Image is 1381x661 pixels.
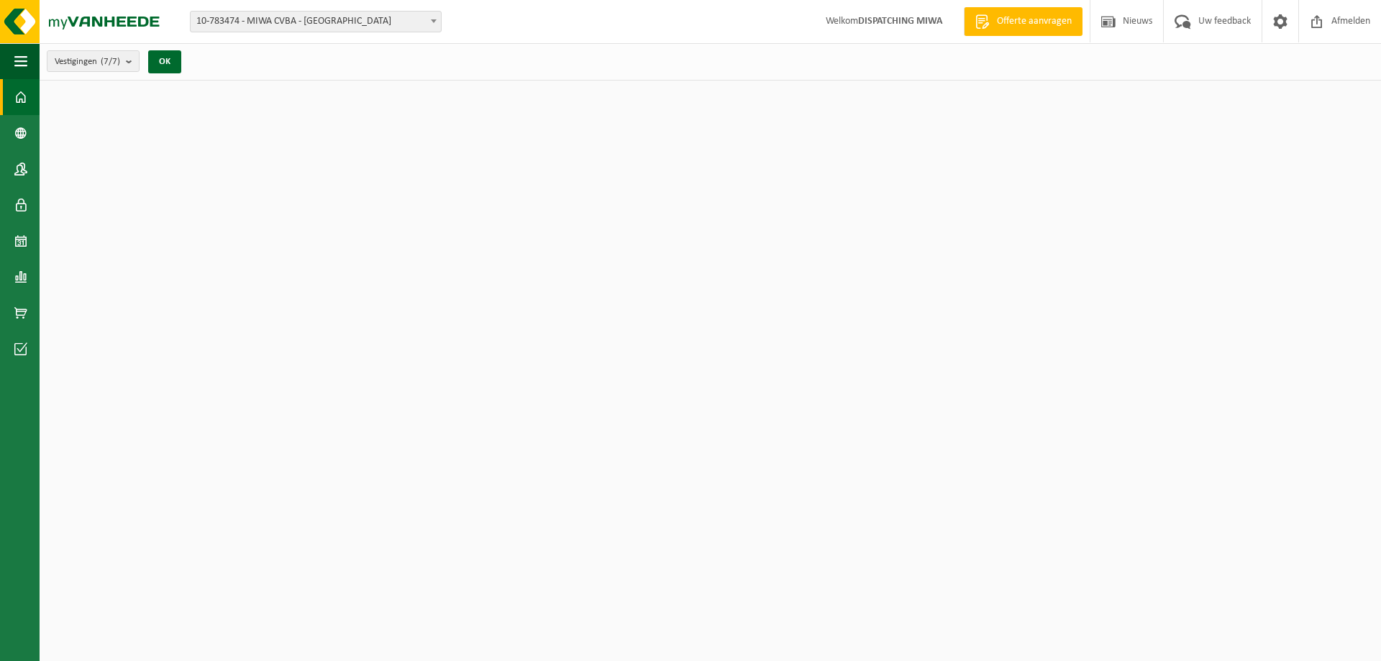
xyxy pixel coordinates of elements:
[858,16,942,27] strong: DISPATCHING MIWA
[993,14,1075,29] span: Offerte aanvragen
[190,11,442,32] span: 10-783474 - MIWA CVBA - SINT-NIKLAAS
[55,51,120,73] span: Vestigingen
[47,50,140,72] button: Vestigingen(7/7)
[964,7,1083,36] a: Offerte aanvragen
[191,12,441,32] span: 10-783474 - MIWA CVBA - SINT-NIKLAAS
[148,50,181,73] button: OK
[101,57,120,66] count: (7/7)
